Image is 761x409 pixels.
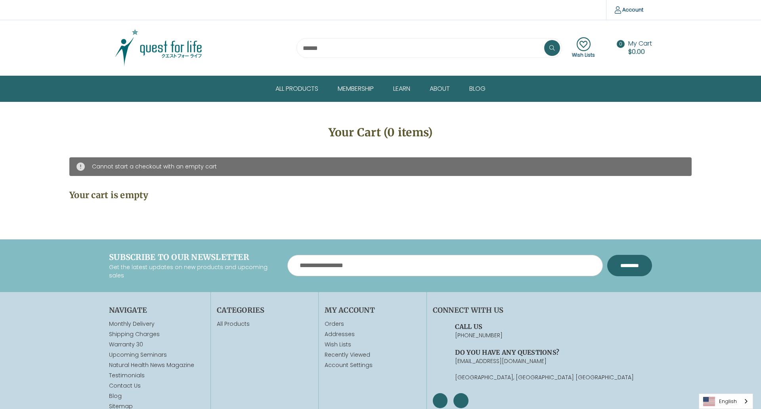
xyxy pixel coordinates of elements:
[455,348,652,357] h4: Do you have any questions?
[325,340,420,349] a: Wish Lists
[217,320,250,328] a: All Products
[628,39,652,56] a: Cart with 0 items
[109,251,275,263] h4: Subscribe to our newsletter
[433,305,652,315] h4: Connect With Us
[109,361,194,369] a: Natural Health News Magazine
[217,305,312,315] h4: Categories
[455,322,652,331] h4: Call us
[463,76,491,101] a: Blog
[69,189,692,202] h3: Your cart is empty
[69,124,692,141] h1: Your Cart (0 items)
[332,76,387,101] a: Membership
[109,263,275,280] p: Get the latest updates on new products and upcoming sales
[109,305,205,315] h4: Navigate
[699,394,753,409] aside: Language selected: English
[109,28,208,68] img: Quest Group
[424,76,463,101] a: About
[572,37,595,59] a: Wish Lists
[455,373,652,382] p: [GEOGRAPHIC_DATA], [GEOGRAPHIC_DATA] [GEOGRAPHIC_DATA]
[699,394,753,409] div: Language
[270,76,332,101] a: All Products
[109,340,143,348] a: Warranty 30
[325,330,420,338] a: Addresses
[699,394,753,409] a: English
[455,357,547,365] a: [EMAIL_ADDRESS][DOMAIN_NAME]
[628,39,652,48] span: My Cart
[109,392,122,400] a: Blog
[617,40,625,48] span: 0
[455,331,503,339] a: [PHONE_NUMBER]
[628,47,645,56] span: $0.00
[325,305,420,315] h4: My Account
[387,76,424,101] a: Learn
[92,162,217,170] span: Cannot start a checkout with an empty cart
[109,351,167,359] a: Upcoming Seminars
[109,320,155,328] a: Monthly Delivery
[109,382,141,390] a: Contact Us
[325,320,420,328] a: Orders
[325,351,420,359] a: Recently Viewed
[109,330,160,338] a: Shipping Charges
[109,371,145,379] a: Testimonials
[325,361,420,369] a: Account Settings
